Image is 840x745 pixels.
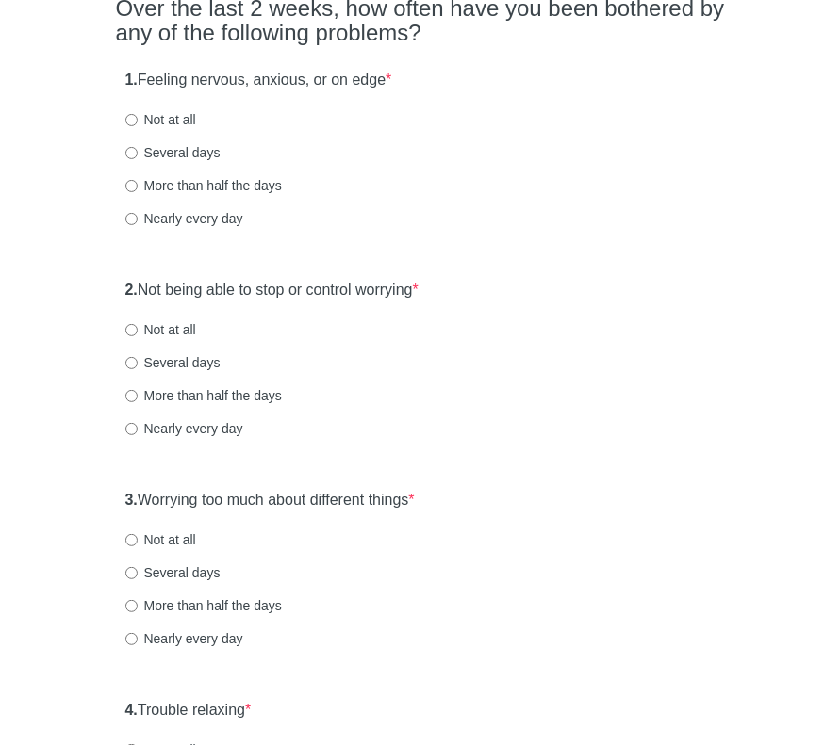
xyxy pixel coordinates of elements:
label: Not being able to stop or control worrying [125,280,419,301]
label: Feeling nervous, anxious, or on edge [125,70,392,91]
input: More than half the days [125,180,138,192]
label: Nearly every day [125,419,243,438]
label: More than half the days [125,176,282,195]
strong: 2. [125,282,138,298]
strong: 1. [125,72,138,88]
label: More than half the days [125,596,282,615]
strong: 4. [125,702,138,718]
input: More than half the days [125,600,138,612]
label: Worrying too much about different things [125,490,415,511]
input: Several days [125,357,138,369]
strong: 3. [125,492,138,508]
input: More than half the days [125,390,138,402]
label: Not at all [125,530,196,549]
label: Several days [125,143,221,162]
input: Several days [125,567,138,579]
label: Not at all [125,110,196,129]
input: Several days [125,147,138,159]
input: Nearly every day [125,423,138,435]
label: Not at all [125,320,196,339]
input: Not at all [125,114,138,126]
label: Several days [125,563,221,582]
label: Nearly every day [125,629,243,648]
label: Trouble relaxing [125,700,252,721]
input: Not at all [125,534,138,546]
label: Nearly every day [125,209,243,228]
label: Several days [125,353,221,372]
label: More than half the days [125,386,282,405]
input: Nearly every day [125,633,138,645]
input: Nearly every day [125,213,138,225]
input: Not at all [125,324,138,336]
